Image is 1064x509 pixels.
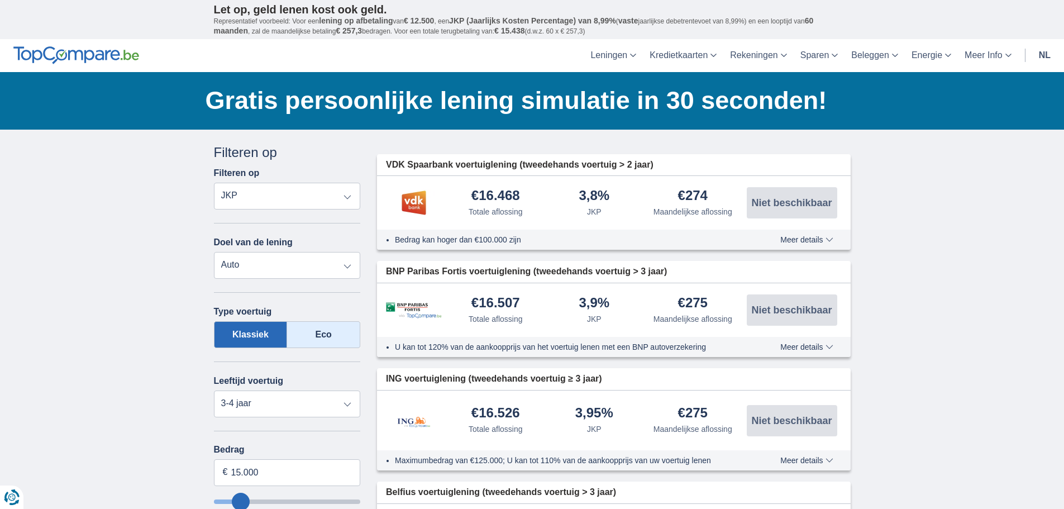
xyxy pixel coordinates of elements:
[471,296,520,311] div: €16.507
[214,445,361,455] label: Bedrag
[386,189,442,217] img: product.pl.alt VDK bank
[395,234,739,245] li: Bedrag kan hoger dan €100.000 zijn
[214,168,260,178] label: Filteren op
[386,302,442,318] img: product.pl.alt BNP Paribas Fortis
[319,16,393,25] span: lening op afbetaling
[780,343,833,351] span: Meer details
[469,424,523,435] div: Totale aflossing
[772,456,841,465] button: Meer details
[214,307,272,317] label: Type voertuig
[844,39,905,72] a: Beleggen
[214,143,361,162] div: Filteren op
[772,235,841,244] button: Meer details
[678,406,708,421] div: €275
[747,294,837,326] button: Niet beschikbaar
[471,406,520,421] div: €16.526
[471,189,520,204] div: €16.468
[653,424,732,435] div: Maandelijkse aflossing
[214,3,851,16] p: Let op, geld lenen kost ook geld.
[214,16,851,36] p: Representatief voorbeeld: Voor een van , een ( jaarlijkse debetrentevoet van 8,99%) en een loopti...
[587,313,602,325] div: JKP
[206,83,851,118] h1: Gratis persoonlijke lening simulatie in 30 seconden!
[579,189,609,204] div: 3,8%
[587,206,602,217] div: JKP
[575,406,613,421] div: 3,95%
[794,39,845,72] a: Sparen
[772,342,841,351] button: Meer details
[386,159,653,172] span: VDK Spaarbank voertuiglening (tweedehands voertuig > 2 jaar)
[780,456,833,464] span: Meer details
[336,26,362,35] span: € 257,3
[214,500,361,504] input: wantToBorrow
[287,321,360,348] label: Eco
[1032,39,1057,72] a: nl
[13,46,139,64] img: TopCompare
[584,39,643,72] a: Leningen
[747,405,837,436] button: Niet beschikbaar
[223,466,228,479] span: €
[905,39,958,72] a: Energie
[214,16,814,35] span: 60 maanden
[678,296,708,311] div: €275
[469,206,523,217] div: Totale aflossing
[653,313,732,325] div: Maandelijkse aflossing
[780,236,833,244] span: Meer details
[751,416,832,426] span: Niet beschikbaar
[747,187,837,218] button: Niet beschikbaar
[587,424,602,435] div: JKP
[958,39,1018,72] a: Meer Info
[494,26,525,35] span: € 15.438
[214,237,293,248] label: Doel van de lening
[214,321,288,348] label: Klassiek
[214,376,283,386] label: Leeftijd voertuig
[386,402,442,439] img: product.pl.alt ING
[386,373,602,386] span: ING voertuiglening (tweedehands voertuig ≥ 3 jaar)
[386,486,616,499] span: Belfius voertuiglening (tweedehands voertuig > 3 jaar)
[386,265,667,278] span: BNP Paribas Fortis voertuiglening (tweedehands voertuig > 3 jaar)
[449,16,616,25] span: JKP (Jaarlijks Kosten Percentage) van 8,99%
[618,16,638,25] span: vaste
[653,206,732,217] div: Maandelijkse aflossing
[678,189,708,204] div: €274
[469,313,523,325] div: Totale aflossing
[404,16,435,25] span: € 12.500
[395,341,739,353] li: U kan tot 120% van de aankoopprijs van het voertuig lenen met een BNP autoverzekering
[751,198,832,208] span: Niet beschikbaar
[579,296,609,311] div: 3,9%
[751,305,832,315] span: Niet beschikbaar
[395,455,739,466] li: Maximumbedrag van €125.000; U kan tot 110% van de aankoopprijs van uw voertuig lenen
[723,39,793,72] a: Rekeningen
[643,39,723,72] a: Kredietkaarten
